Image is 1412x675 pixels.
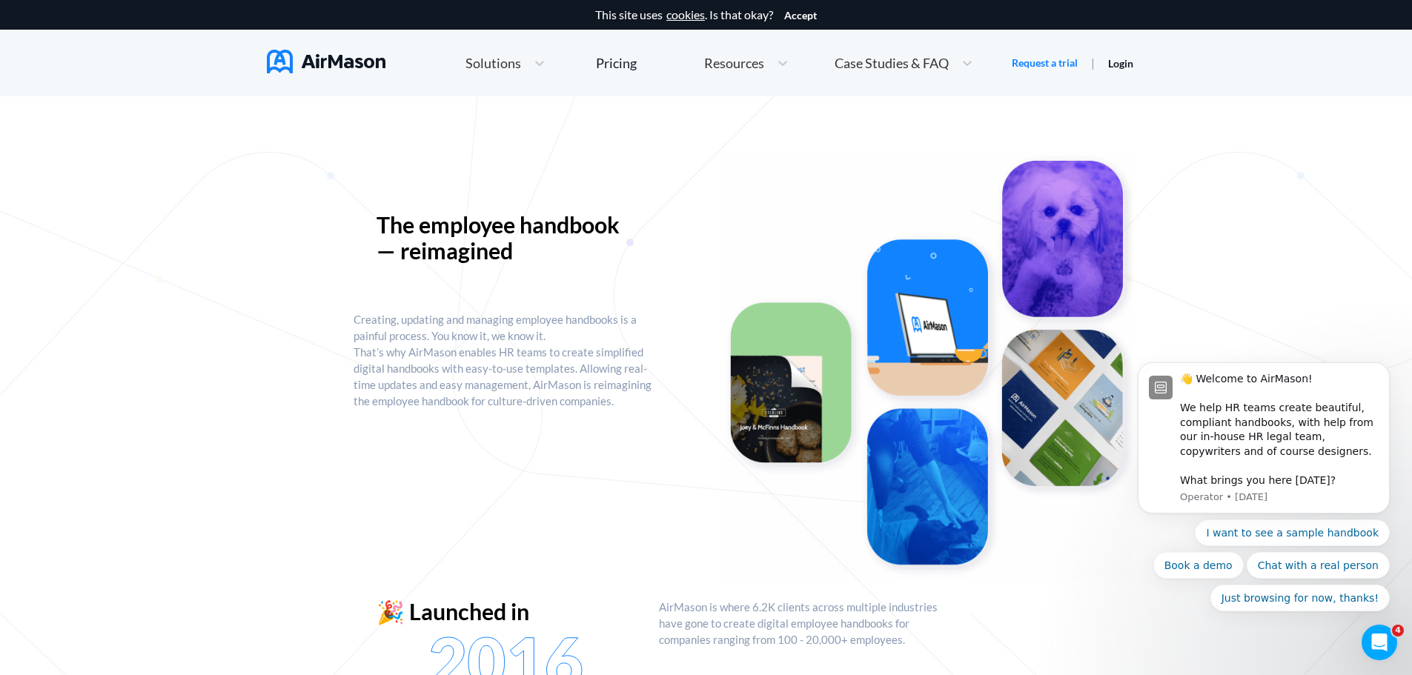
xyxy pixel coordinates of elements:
span: Resources [704,56,764,70]
img: handbook intro [721,151,1133,581]
p: The employee handbook — reimagined [377,212,636,264]
div: 🎉 Launched in [377,599,636,625]
div: Pricing [596,56,637,70]
span: Case Studies & FAQ [835,56,949,70]
a: cookies [666,8,705,21]
span: 4 [1392,625,1404,636]
iframe: Intercom live chat [1362,625,1397,660]
p: Creating, updating and managing employee handbooks is a painful process. You know it, we know it.... [354,311,659,409]
a: Pricing [596,50,637,76]
span: | [1091,56,1095,70]
a: Login [1108,57,1133,70]
iframe: Intercom notifications message [1116,344,1412,668]
img: AirMason Logo [267,50,385,73]
a: Request a trial [1012,56,1078,70]
span: Solutions [465,56,521,70]
button: Accept cookies [784,10,817,21]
